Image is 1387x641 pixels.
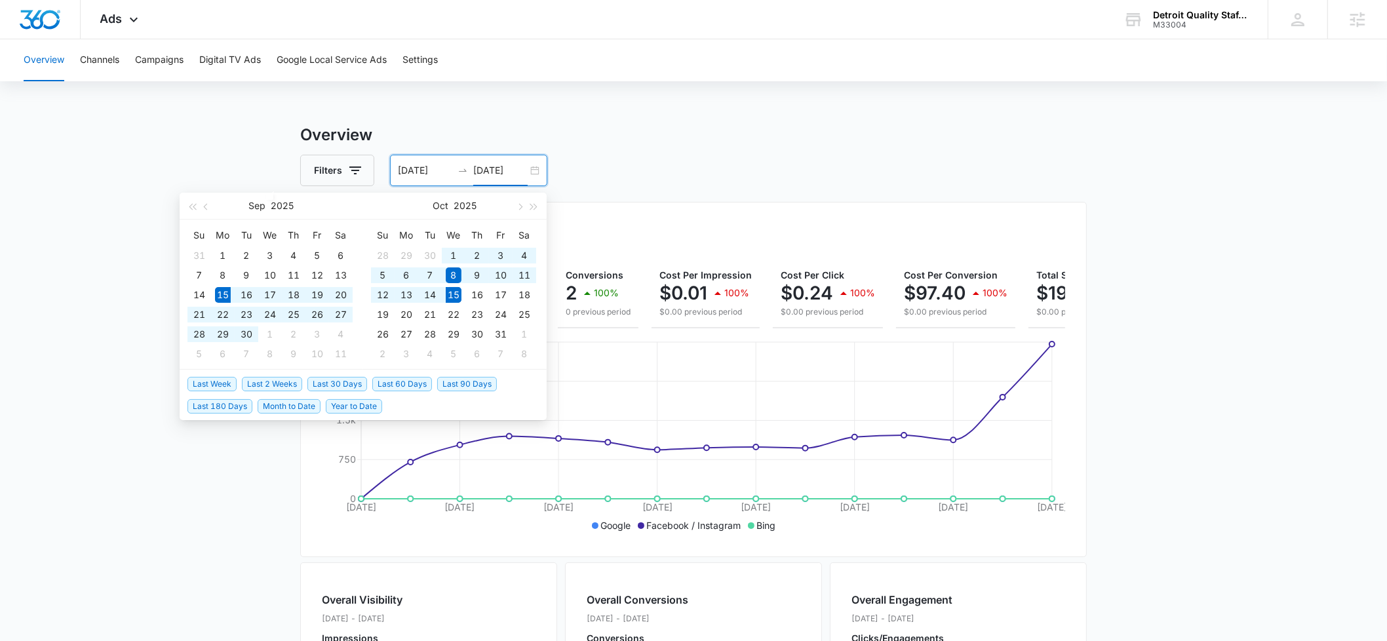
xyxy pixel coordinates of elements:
[433,193,449,219] button: Oct
[215,326,231,342] div: 29
[469,346,485,362] div: 6
[333,307,349,322] div: 27
[80,39,119,81] button: Channels
[442,246,465,265] td: 2025-10-01
[187,285,211,305] td: 2025-09-14
[422,307,438,322] div: 21
[199,39,261,81] button: Digital TV Ads
[513,285,536,305] td: 2025-10-18
[422,267,438,283] div: 7
[187,246,211,265] td: 2025-08-31
[239,346,254,362] div: 7
[566,269,623,281] span: Conversions
[187,344,211,364] td: 2025-10-05
[333,248,349,263] div: 6
[286,287,302,303] div: 18
[191,346,207,362] div: 5
[469,326,485,342] div: 30
[305,285,329,305] td: 2025-09-19
[187,324,211,344] td: 2025-09-28
[594,288,619,298] p: 100%
[465,265,489,285] td: 2025-10-09
[1153,20,1249,29] div: account id
[262,248,278,263] div: 3
[938,501,968,513] tspan: [DATE]
[566,306,631,318] p: 0 previous period
[757,518,776,532] p: Bing
[239,287,254,303] div: 16
[191,267,207,283] div: 7
[458,165,468,176] span: to
[187,225,211,246] th: Su
[322,613,430,625] p: [DATE] - [DATE]
[442,225,465,246] th: We
[418,305,442,324] td: 2025-10-21
[258,225,282,246] th: We
[215,248,231,263] div: 1
[399,287,414,303] div: 13
[235,285,258,305] td: 2025-09-16
[282,246,305,265] td: 2025-09-04
[333,346,349,362] div: 11
[329,285,353,305] td: 2025-09-20
[249,193,266,219] button: Sep
[442,324,465,344] td: 2025-10-29
[262,326,278,342] div: 1
[395,265,418,285] td: 2025-10-06
[191,326,207,342] div: 28
[469,248,485,263] div: 2
[399,326,414,342] div: 27
[659,306,752,318] p: $0.00 previous period
[395,305,418,324] td: 2025-10-20
[211,285,235,305] td: 2025-09-15
[24,39,64,81] button: Overview
[513,324,536,344] td: 2025-11-01
[473,163,528,178] input: End date
[187,377,237,391] span: Last Week
[543,501,574,513] tspan: [DATE]
[489,305,513,324] td: 2025-10-24
[395,344,418,364] td: 2025-11-03
[493,326,509,342] div: 31
[187,399,252,414] span: Last 180 Days
[329,324,353,344] td: 2025-10-04
[375,287,391,303] div: 12
[642,501,673,513] tspan: [DATE]
[513,344,536,364] td: 2025-11-08
[258,285,282,305] td: 2025-09-17
[215,307,231,322] div: 22
[445,501,475,513] tspan: [DATE]
[329,305,353,324] td: 2025-09-27
[211,225,235,246] th: Mo
[1036,282,1107,303] p: $194.79
[309,326,325,342] div: 3
[1036,306,1149,318] p: $0.00 previous period
[375,346,391,362] div: 2
[262,307,278,322] div: 24
[418,344,442,364] td: 2025-11-04
[587,613,688,625] p: [DATE] - [DATE]
[469,287,485,303] div: 16
[305,246,329,265] td: 2025-09-05
[489,265,513,285] td: 2025-10-10
[258,324,282,344] td: 2025-10-01
[517,307,532,322] div: 25
[566,282,577,303] p: 2
[215,287,231,303] div: 15
[442,285,465,305] td: 2025-10-15
[372,377,432,391] span: Last 60 Days
[338,454,356,465] tspan: 750
[191,307,207,322] div: 21
[724,288,749,298] p: 100%
[242,377,302,391] span: Last 2 Weeks
[851,613,952,625] p: [DATE] - [DATE]
[329,246,353,265] td: 2025-09-06
[465,285,489,305] td: 2025-10-16
[282,305,305,324] td: 2025-09-25
[395,225,418,246] th: Mo
[493,267,509,283] div: 10
[235,305,258,324] td: 2025-09-23
[371,344,395,364] td: 2025-11-02
[326,399,382,414] span: Year to Date
[333,287,349,303] div: 20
